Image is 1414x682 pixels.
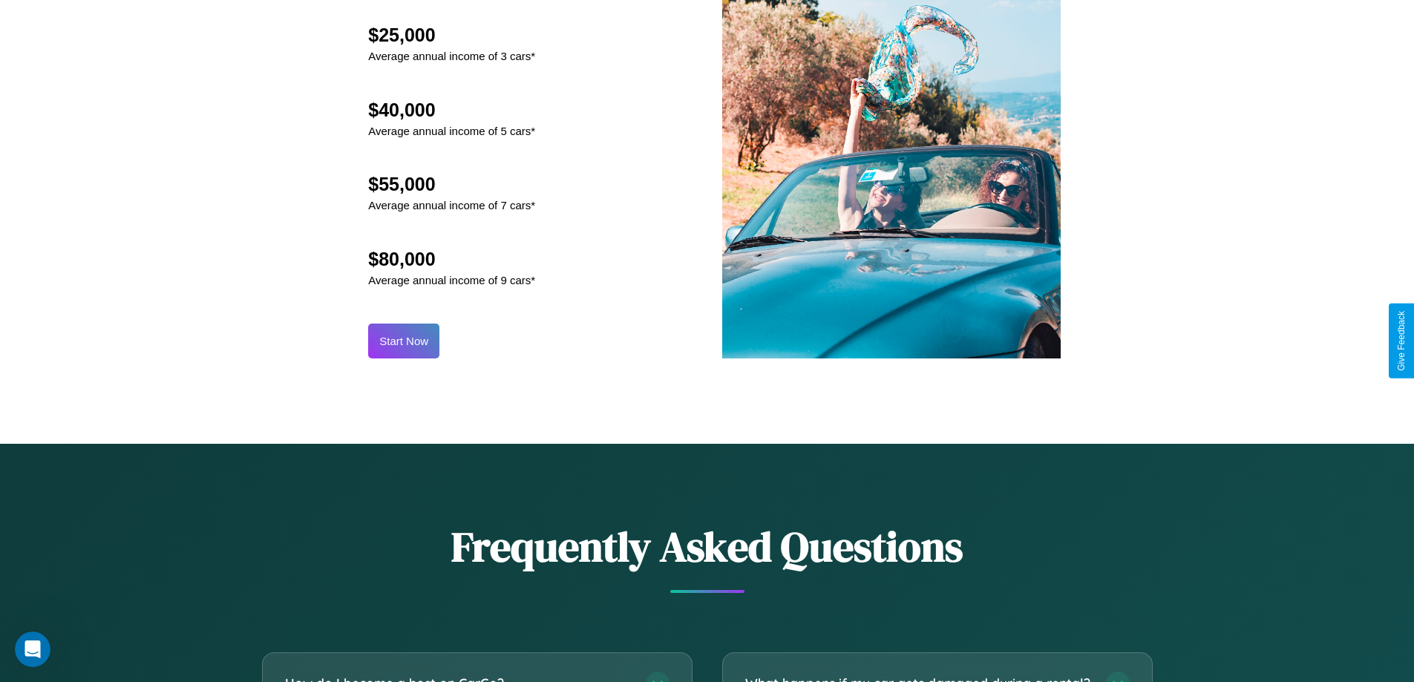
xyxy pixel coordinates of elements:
[15,632,50,667] iframe: Intercom live chat
[368,99,535,121] h2: $40,000
[262,518,1153,575] h2: Frequently Asked Questions
[368,46,535,66] p: Average annual income of 3 cars*
[368,324,439,358] button: Start Now
[368,249,535,270] h2: $80,000
[368,174,535,195] h2: $55,000
[368,195,535,215] p: Average annual income of 7 cars*
[1396,311,1407,371] div: Give Feedback
[368,24,535,46] h2: $25,000
[368,270,535,290] p: Average annual income of 9 cars*
[368,121,535,141] p: Average annual income of 5 cars*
